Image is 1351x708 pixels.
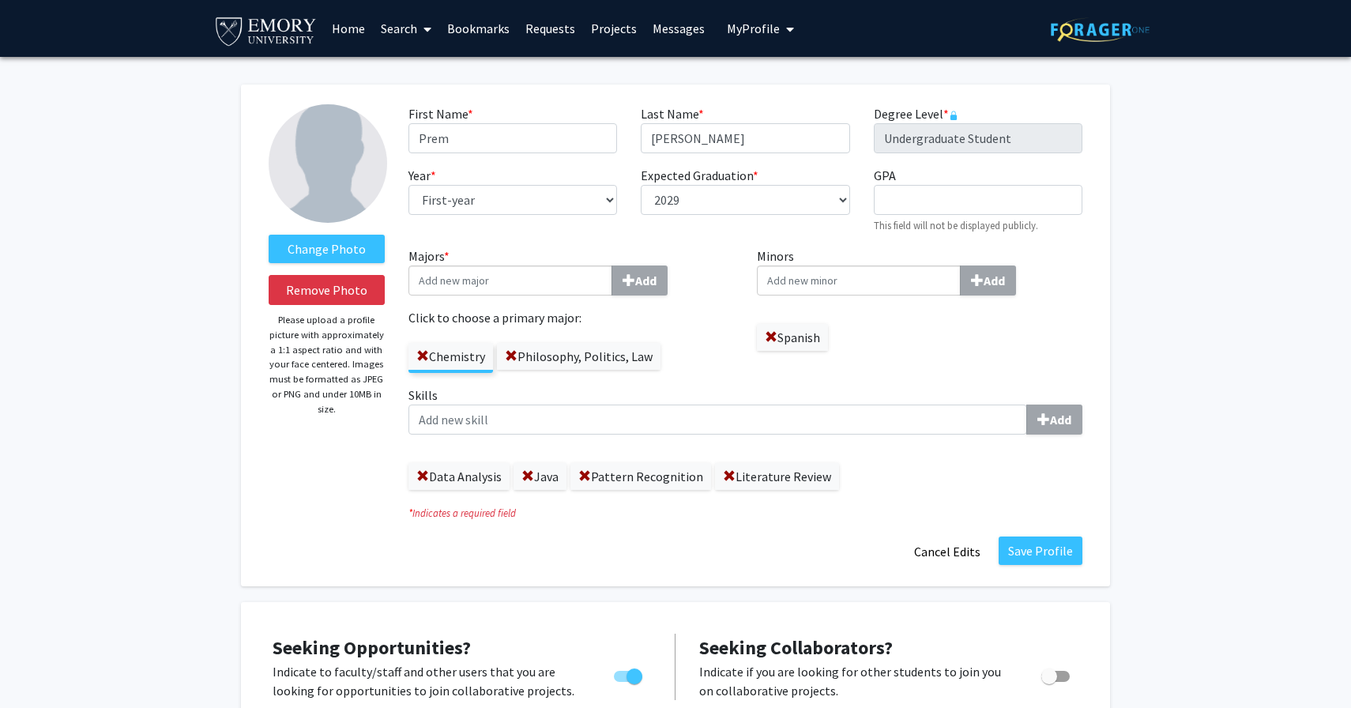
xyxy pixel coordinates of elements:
[1051,17,1150,42] img: ForagerOne Logo
[408,386,1082,435] label: Skills
[408,463,510,490] label: Data Analysis
[645,1,713,56] a: Messages
[715,463,839,490] label: Literature Review
[408,343,493,370] label: Chemistry
[1050,412,1071,427] b: Add
[408,247,734,296] label: Majors
[514,463,566,490] label: Java
[408,506,1082,521] i: Indicates a required field
[408,405,1027,435] input: SkillsAdd
[641,166,758,185] label: Expected Graduation
[497,343,660,370] label: Philosophy, Politics, Law
[373,1,439,56] a: Search
[727,21,780,36] span: My Profile
[408,166,436,185] label: Year
[439,1,517,56] a: Bookmarks
[874,219,1038,232] small: This field will not be displayed publicly.
[757,324,828,351] label: Spanish
[269,313,385,416] p: Please upload a profile picture with approximately a 1:1 aspect ratio and with your face centered...
[904,537,991,567] button: Cancel Edits
[699,662,1011,700] p: Indicate if you are looking for other students to join you on collaborative projects.
[273,635,471,660] span: Seeking Opportunities?
[960,265,1016,296] button: Minors
[269,235,385,263] label: ChangeProfile Picture
[583,1,645,56] a: Projects
[641,104,704,123] label: Last Name
[874,104,958,123] label: Degree Level
[1026,405,1082,435] button: Skills
[408,265,612,296] input: Majors*Add
[999,537,1082,565] button: Save Profile
[408,104,473,123] label: First Name
[269,104,387,223] img: Profile Picture
[517,1,583,56] a: Requests
[1035,662,1078,686] div: Toggle
[273,662,584,700] p: Indicate to faculty/staff and other users that you are looking for opportunities to join collabor...
[570,463,711,490] label: Pattern Recognition
[635,273,657,288] b: Add
[612,265,668,296] button: Majors*
[874,166,896,185] label: GPA
[757,247,1082,296] label: Minors
[608,662,651,686] div: Toggle
[213,13,318,48] img: Emory University Logo
[949,111,958,120] svg: This information is provided and automatically updated by Emory University and is not editable on...
[324,1,373,56] a: Home
[984,273,1005,288] b: Add
[269,275,385,305] button: Remove Photo
[12,637,67,696] iframe: Chat
[408,308,734,327] label: Click to choose a primary major:
[699,635,893,660] span: Seeking Collaborators?
[757,265,961,296] input: MinorsAdd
